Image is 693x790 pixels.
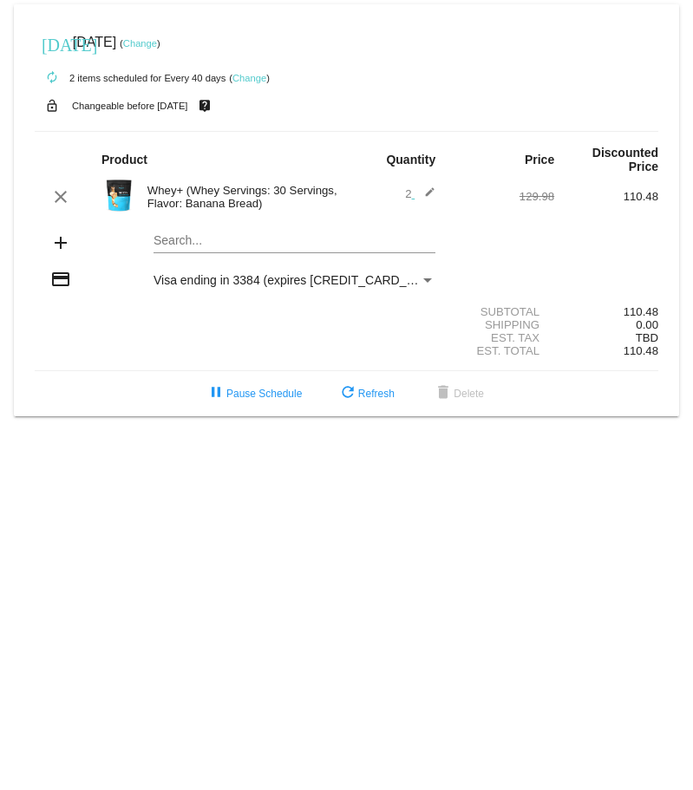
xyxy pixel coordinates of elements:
[123,38,157,49] a: Change
[42,33,62,54] mat-icon: [DATE]
[206,388,302,400] span: Pause Schedule
[337,383,358,404] mat-icon: refresh
[405,187,435,200] span: 2
[450,305,554,318] div: Subtotal
[386,153,435,166] strong: Quantity
[139,184,347,210] div: Whey+ (Whey Servings: 30 Servings, Flavor: Banana Bread)
[120,38,160,49] small: ( )
[154,234,435,248] input: Search...
[50,269,71,290] mat-icon: credit_card
[154,273,435,287] mat-select: Payment Method
[42,95,62,117] mat-icon: lock_open
[42,68,62,88] mat-icon: autorenew
[450,190,554,203] div: 129.98
[450,331,554,344] div: Est. Tax
[433,383,454,404] mat-icon: delete
[419,378,498,409] button: Delete
[433,388,484,400] span: Delete
[636,331,658,344] span: TBD
[192,378,316,409] button: Pause Schedule
[154,273,444,287] span: Visa ending in 3384 (expires [CREDIT_CARD_DATA])
[206,383,226,404] mat-icon: pause
[450,344,554,357] div: Est. Total
[450,318,554,331] div: Shipping
[554,305,658,318] div: 110.48
[636,318,658,331] span: 0.00
[50,232,71,253] mat-icon: add
[232,73,266,83] a: Change
[624,344,658,357] span: 110.48
[525,153,554,166] strong: Price
[72,101,188,111] small: Changeable before [DATE]
[229,73,270,83] small: ( )
[101,178,136,212] img: Image-1-Carousel-Whey-2lb-Banana-Bread-1000x1000-Transp.png
[35,73,226,83] small: 2 items scheduled for Every 40 days
[554,190,658,203] div: 110.48
[324,378,409,409] button: Refresh
[592,146,658,173] strong: Discounted Price
[101,153,147,166] strong: Product
[194,95,215,117] mat-icon: live_help
[415,186,435,207] mat-icon: edit
[50,186,71,207] mat-icon: clear
[337,388,395,400] span: Refresh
